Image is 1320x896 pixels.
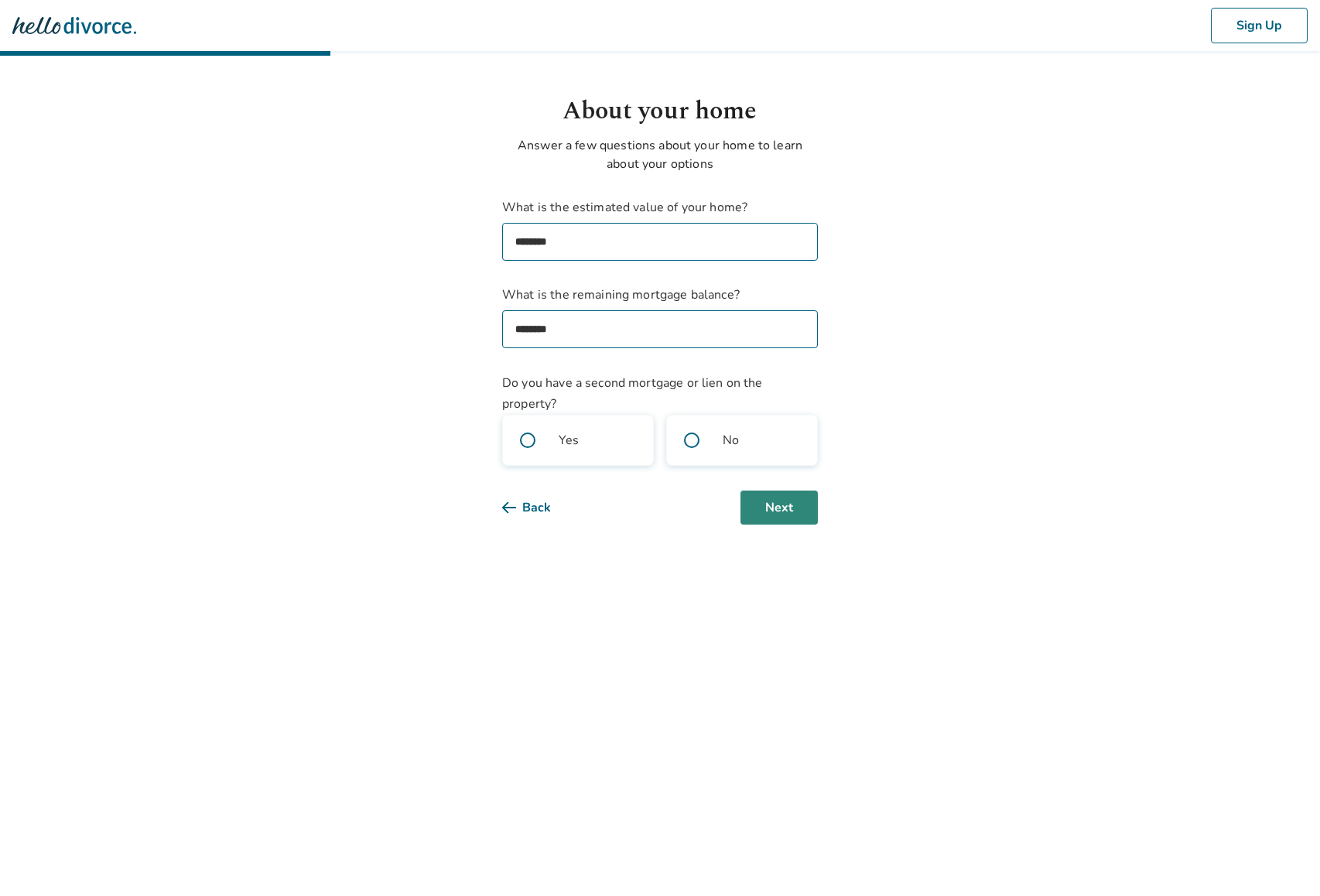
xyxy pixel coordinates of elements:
button: Next [740,491,818,525]
img: Hello Divorce Logo [12,10,136,41]
h1: About your home [502,93,818,130]
span: Yes [559,431,579,450]
p: Answer a few questions about your home to learn about your options [502,136,818,173]
span: What is the estimated value of your home? [502,198,818,217]
iframe: Chat Widget [1243,822,1320,896]
input: What is the remaining mortgage balance? [502,310,818,348]
span: What is the remaining mortgage balance? [502,286,818,304]
span: Do you have a second mortgage or lien on the property? [502,374,763,412]
span: No [723,431,739,450]
button: Sign Up [1211,8,1308,43]
input: What is the estimated value of your home? [502,223,818,261]
button: Back [502,491,576,525]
